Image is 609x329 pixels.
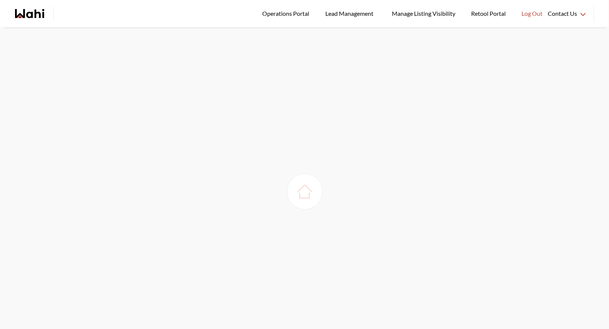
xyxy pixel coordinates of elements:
[471,9,508,18] span: Retool Portal
[262,9,312,18] span: Operations Portal
[325,9,376,18] span: Lead Management
[390,9,458,18] span: Manage Listing Visibility
[15,9,44,18] a: Wahi homepage
[294,181,315,202] img: loading house image
[521,9,543,18] span: Log Out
